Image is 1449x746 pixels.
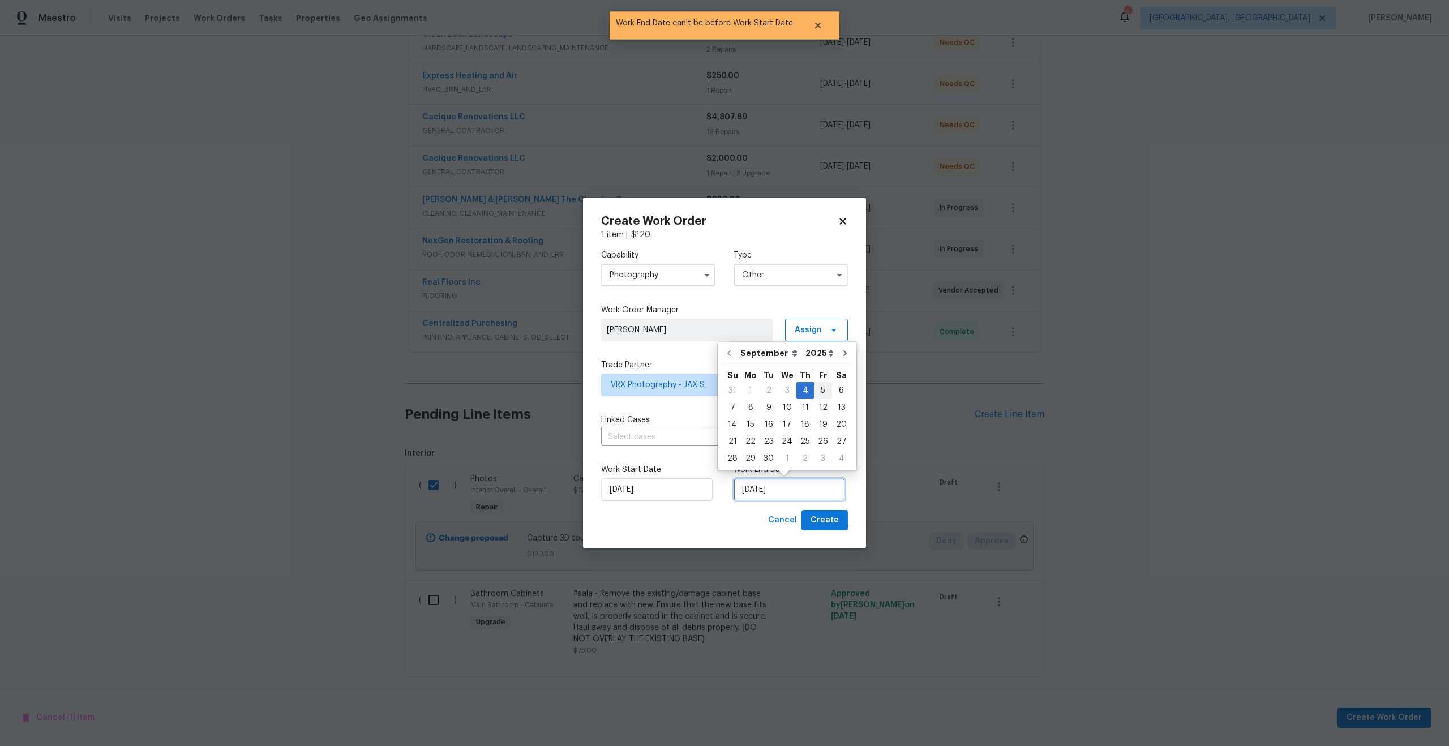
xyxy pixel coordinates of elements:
input: Select... [734,264,848,286]
div: 25 [796,434,814,449]
div: Tue Sep 02 2025 [760,382,778,399]
div: Sat Sep 27 2025 [832,433,851,450]
div: Wed Sep 17 2025 [778,416,796,433]
span: Cancel [768,513,797,528]
div: Sat Sep 20 2025 [832,416,851,433]
div: 1 item | [601,229,848,241]
input: Select cases [601,428,816,446]
abbr: Monday [744,371,757,379]
abbr: Sunday [727,371,738,379]
div: Tue Sep 30 2025 [760,450,778,467]
button: Show options [700,268,714,282]
select: Month [738,345,803,362]
button: Go to previous month [721,342,738,365]
div: 19 [814,417,832,432]
div: 22 [741,434,760,449]
div: 3 [814,451,832,466]
label: Type [734,250,848,261]
div: 13 [832,400,851,415]
div: 15 [741,417,760,432]
input: M/D/YYYY [734,478,845,501]
input: Select... [601,264,715,286]
span: VRX Photography - JAX-S [611,379,822,391]
div: Wed Sep 03 2025 [778,382,796,399]
div: 17 [778,417,796,432]
abbr: Saturday [836,371,847,379]
div: 4 [832,451,851,466]
div: 8 [741,400,760,415]
abbr: Thursday [800,371,811,379]
div: Tue Sep 23 2025 [760,433,778,450]
label: Capability [601,250,715,261]
span: Work End Date can't be before Work Start Date [610,11,799,35]
div: 30 [760,451,778,466]
input: M/D/YYYY [601,478,713,501]
span: Linked Cases [601,414,650,426]
div: Sat Sep 13 2025 [832,399,851,416]
div: Sun Aug 31 2025 [723,382,741,399]
div: Mon Sep 15 2025 [741,416,760,433]
div: 4 [796,383,814,398]
div: Fri Sep 19 2025 [814,416,832,433]
div: 1 [778,451,796,466]
label: Trade Partner [601,359,848,371]
div: 7 [723,400,741,415]
div: 3 [778,383,796,398]
div: Sun Sep 14 2025 [723,416,741,433]
div: 2 [760,383,778,398]
div: 16 [760,417,778,432]
div: Thu Sep 25 2025 [796,433,814,450]
div: 26 [814,434,832,449]
abbr: Tuesday [764,371,774,379]
div: 27 [832,434,851,449]
div: Sun Sep 21 2025 [723,433,741,450]
button: Cancel [764,510,801,531]
div: Wed Sep 24 2025 [778,433,796,450]
div: 10 [778,400,796,415]
abbr: Friday [819,371,827,379]
div: Fri Sep 26 2025 [814,433,832,450]
h2: Create Work Order [601,216,838,227]
button: Show options [833,268,846,282]
div: Thu Sep 04 2025 [796,382,814,399]
div: 21 [723,434,741,449]
label: Work Start Date [601,464,715,475]
div: 20 [832,417,851,432]
div: 24 [778,434,796,449]
div: Mon Sep 22 2025 [741,433,760,450]
div: Mon Sep 08 2025 [741,399,760,416]
div: 23 [760,434,778,449]
span: [PERSON_NAME] [607,324,767,336]
div: Mon Sep 29 2025 [741,450,760,467]
div: 6 [832,383,851,398]
div: 2 [796,451,814,466]
div: Sat Sep 06 2025 [832,382,851,399]
div: Thu Sep 18 2025 [796,416,814,433]
div: Thu Oct 02 2025 [796,450,814,467]
div: 29 [741,451,760,466]
div: Sun Sep 07 2025 [723,399,741,416]
div: Tue Sep 09 2025 [760,399,778,416]
span: $ 120 [631,231,650,239]
div: 14 [723,417,741,432]
select: Year [803,345,837,362]
button: Close [799,14,837,37]
div: Wed Sep 10 2025 [778,399,796,416]
div: 12 [814,400,832,415]
div: Mon Sep 01 2025 [741,382,760,399]
div: 11 [796,400,814,415]
div: Tue Sep 16 2025 [760,416,778,433]
label: Work Order Manager [601,305,848,316]
div: Sun Sep 28 2025 [723,450,741,467]
div: 18 [796,417,814,432]
div: Thu Sep 11 2025 [796,399,814,416]
abbr: Wednesday [781,371,794,379]
span: Assign [795,324,822,336]
div: 1 [741,383,760,398]
div: 28 [723,451,741,466]
span: Create [811,513,839,528]
div: 31 [723,383,741,398]
div: Fri Sep 05 2025 [814,382,832,399]
div: Fri Sep 12 2025 [814,399,832,416]
div: 9 [760,400,778,415]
